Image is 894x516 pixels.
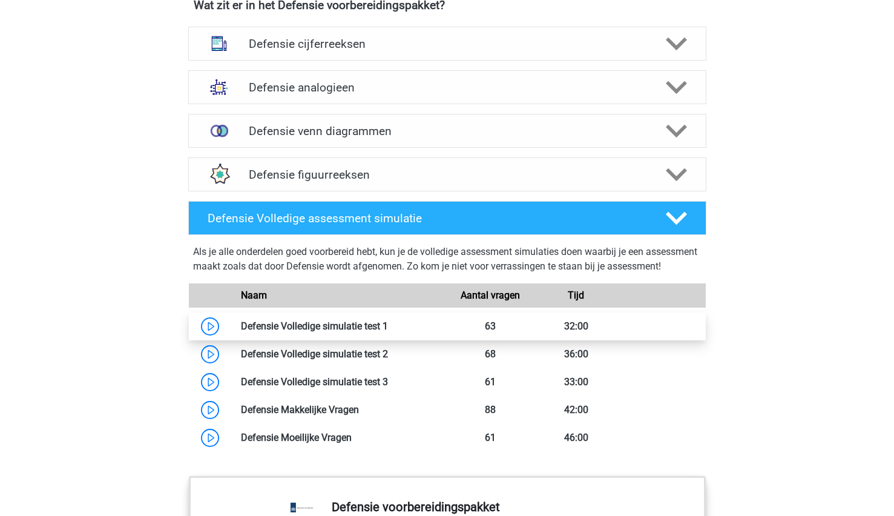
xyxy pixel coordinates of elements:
[203,159,235,190] img: figuurreeksen
[183,114,711,148] a: venn diagrammen Defensie venn diagrammen
[203,115,235,147] img: venn diagrammen
[183,201,711,235] a: Defensie Volledige assessment simulatie
[232,288,447,303] div: Naam
[208,211,646,225] h4: Defensie Volledige assessment simulatie
[232,403,447,417] div: Defensie Makkelijke Vragen
[232,319,447,334] div: Defensie Volledige simulatie test 1
[232,375,447,389] div: Defensie Volledige simulatie test 3
[203,71,235,103] img: analogieen
[249,124,645,138] h4: Defensie venn diagrammen
[232,431,447,445] div: Defensie Moeilijke Vragen
[183,70,711,104] a: analogieen Defensie analogieen
[193,245,702,279] div: Als je alle onderdelen goed voorbereid hebt, kun je de volledige assessment simulaties doen waarb...
[447,288,533,303] div: Aantal vragen
[249,37,645,51] h4: Defensie cijferreeksen
[249,81,645,94] h4: Defensie analogieen
[183,27,711,61] a: cijferreeksen Defensie cijferreeksen
[533,288,619,303] div: Tijd
[232,347,447,362] div: Defensie Volledige simulatie test 2
[183,157,711,191] a: figuurreeksen Defensie figuurreeksen
[249,168,645,182] h4: Defensie figuurreeksen
[203,28,235,59] img: cijferreeksen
